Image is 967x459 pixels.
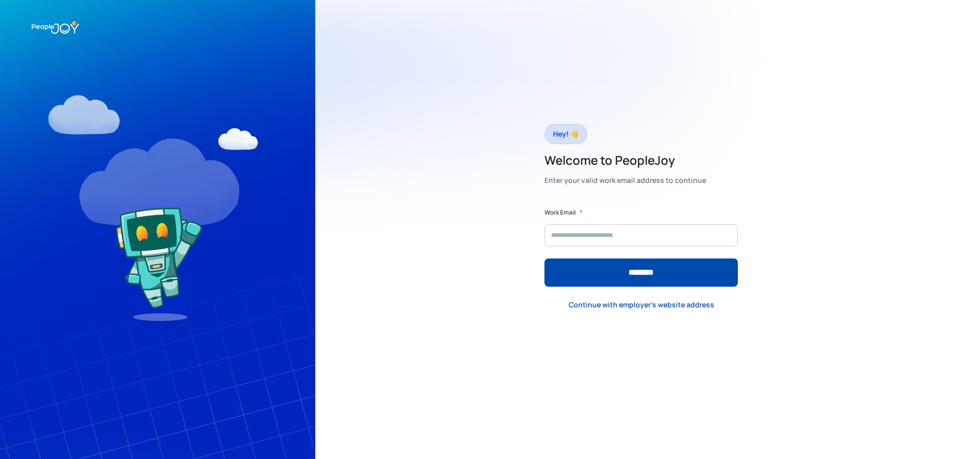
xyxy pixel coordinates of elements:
[544,208,738,287] form: Form
[544,152,706,168] h2: Welcome to PeopleJoy
[561,294,722,315] a: Continue with employer's website address
[544,208,576,218] label: Work Email
[553,127,579,141] div: Hey! 👋
[569,300,714,310] div: Continue with employer's website address
[544,173,706,187] div: Enter your valid work email address to continue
